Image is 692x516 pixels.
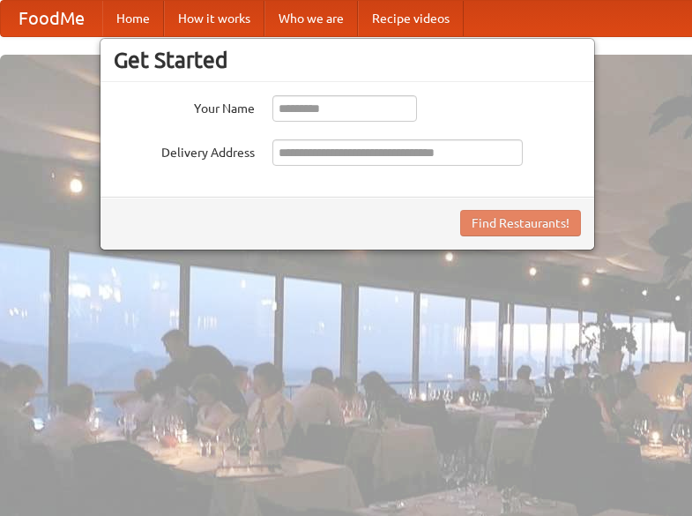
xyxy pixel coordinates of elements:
[264,1,358,36] a: Who we are
[460,210,581,236] button: Find Restaurants!
[114,95,255,117] label: Your Name
[358,1,464,36] a: Recipe videos
[164,1,264,36] a: How it works
[102,1,164,36] a: Home
[1,1,102,36] a: FoodMe
[114,139,255,161] label: Delivery Address
[114,47,581,73] h3: Get Started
